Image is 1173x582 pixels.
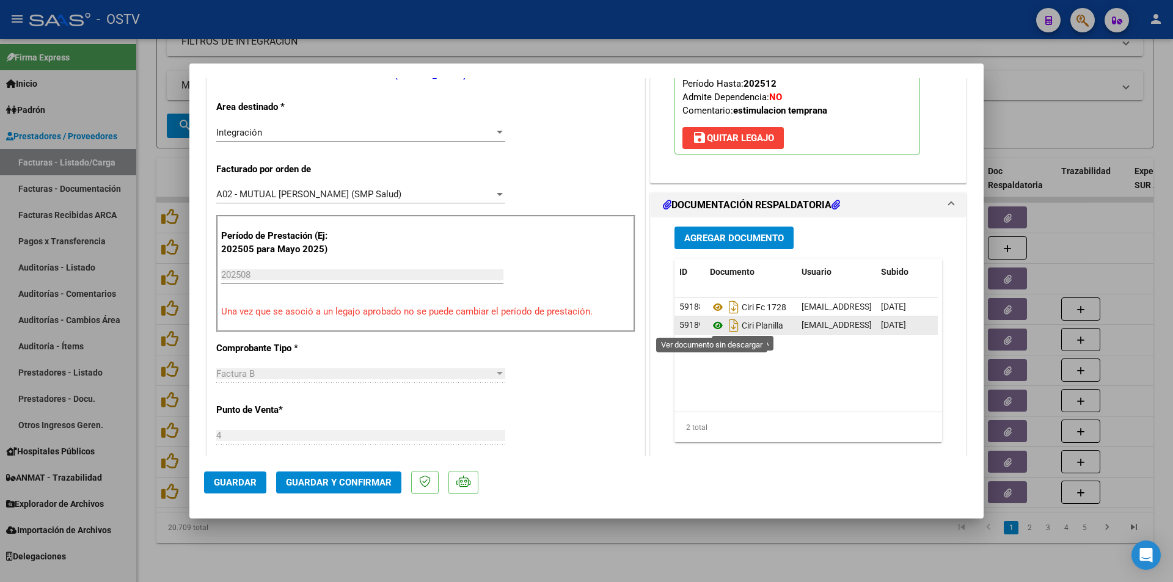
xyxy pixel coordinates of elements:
[733,105,827,116] strong: estimulacion temprana
[674,412,942,443] div: 2 total
[216,127,262,138] span: Integración
[726,316,742,335] i: Descargar documento
[802,320,1009,330] span: [EMAIL_ADDRESS][DOMAIN_NAME] - [PERSON_NAME]
[651,217,966,471] div: DOCUMENTACIÓN RESPALDATORIA
[692,133,774,144] span: Quitar Legajo
[710,321,783,330] span: Ciri Planilla
[881,267,908,277] span: Subido
[679,320,704,330] span: 59189
[682,105,827,116] span: Comentario:
[937,259,998,285] datatable-header-cell: Acción
[692,130,707,145] mat-icon: save
[276,471,401,493] button: Guardar y Confirmar
[674,227,794,249] button: Agregar Documento
[214,477,257,488] span: Guardar
[802,267,831,277] span: Usuario
[679,267,687,277] span: ID
[216,100,342,114] p: Area destinado *
[674,259,705,285] datatable-header-cell: ID
[221,229,344,256] p: Período de Prestación (Ej: 202505 para Mayo 2025)
[876,259,937,285] datatable-header-cell: Subido
[1131,540,1161,570] div: Open Intercom Messenger
[881,302,906,311] span: [DATE]
[744,78,777,89] strong: 202512
[286,477,392,488] span: Guardar y Confirmar
[682,127,784,149] button: Quitar Legajo
[769,92,782,103] strong: NO
[663,198,840,213] h1: DOCUMENTACIÓN RESPALDATORIA
[705,259,797,285] datatable-header-cell: Documento
[797,259,876,285] datatable-header-cell: Usuario
[679,302,704,311] span: 59188
[710,302,786,312] span: Ciri Fc 1728
[651,193,966,217] mat-expansion-panel-header: DOCUMENTACIÓN RESPALDATORIA
[216,189,401,200] span: A02 - MUTUAL [PERSON_NAME] (SMP Salud)
[710,267,755,277] span: Documento
[221,305,630,319] p: Una vez que se asoció a un legajo aprobado no se puede cambiar el período de prestación.
[684,233,784,244] span: Agregar Documento
[216,341,342,355] p: Comprobante Tipo *
[216,162,342,176] p: Facturado por orden de
[216,403,342,417] p: Punto de Venta
[204,471,266,493] button: Guardar
[726,297,742,317] i: Descargar documento
[881,320,906,330] span: [DATE]
[216,368,255,379] span: Factura B
[802,302,1009,311] span: [EMAIL_ADDRESS][DOMAIN_NAME] - [PERSON_NAME]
